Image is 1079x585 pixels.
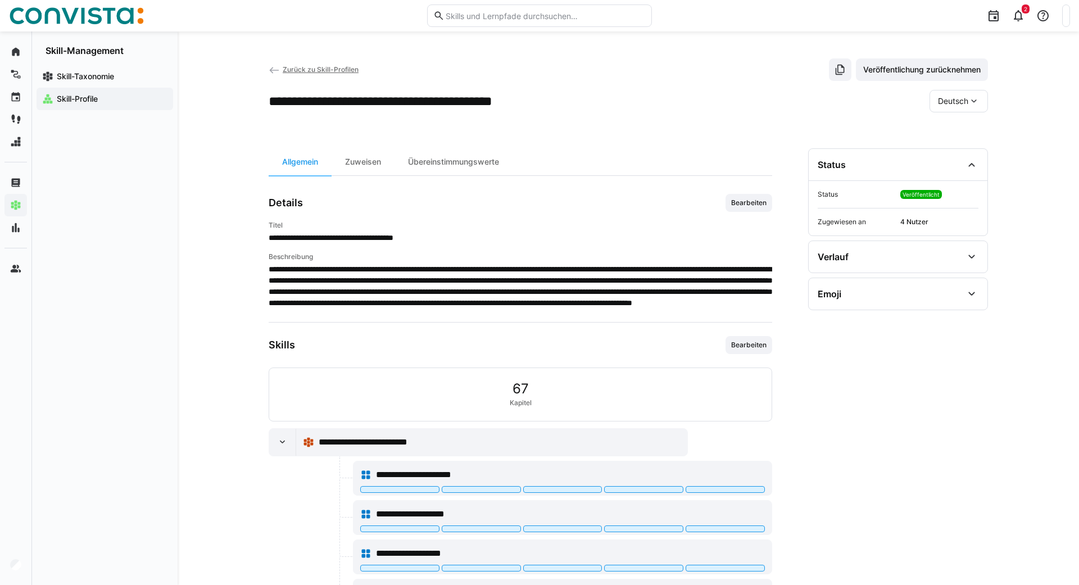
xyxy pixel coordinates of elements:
[818,159,846,170] div: Status
[269,197,303,209] h3: Details
[513,382,529,396] span: 67
[818,251,849,262] div: Verlauf
[726,336,772,354] button: Bearbeiten
[856,58,988,81] button: Veröffentlichung zurücknehmen
[445,11,646,21] input: Skills und Lernpfade durchsuchen…
[730,198,768,207] span: Bearbeiten
[269,252,772,261] h4: Beschreibung
[862,64,982,75] span: Veröffentlichung zurücknehmen
[269,65,359,74] a: Zurück zu Skill-Profilen
[395,148,513,175] div: Übereinstimmungswerte
[332,148,395,175] div: Zuweisen
[730,341,768,350] span: Bearbeiten
[818,190,896,199] span: Status
[269,221,772,230] h4: Titel
[818,217,896,226] span: Zugewiesen an
[818,288,841,300] div: Emoji
[903,191,940,198] span: Veröffentlicht
[726,194,772,212] button: Bearbeiten
[269,339,295,351] h3: Skills
[269,148,332,175] div: Allgemein
[1024,6,1027,12] span: 2
[900,217,978,226] span: 4 Nutzer
[510,398,532,407] span: Kapitel
[938,96,968,107] span: Deutsch
[283,65,359,74] span: Zurück zu Skill-Profilen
